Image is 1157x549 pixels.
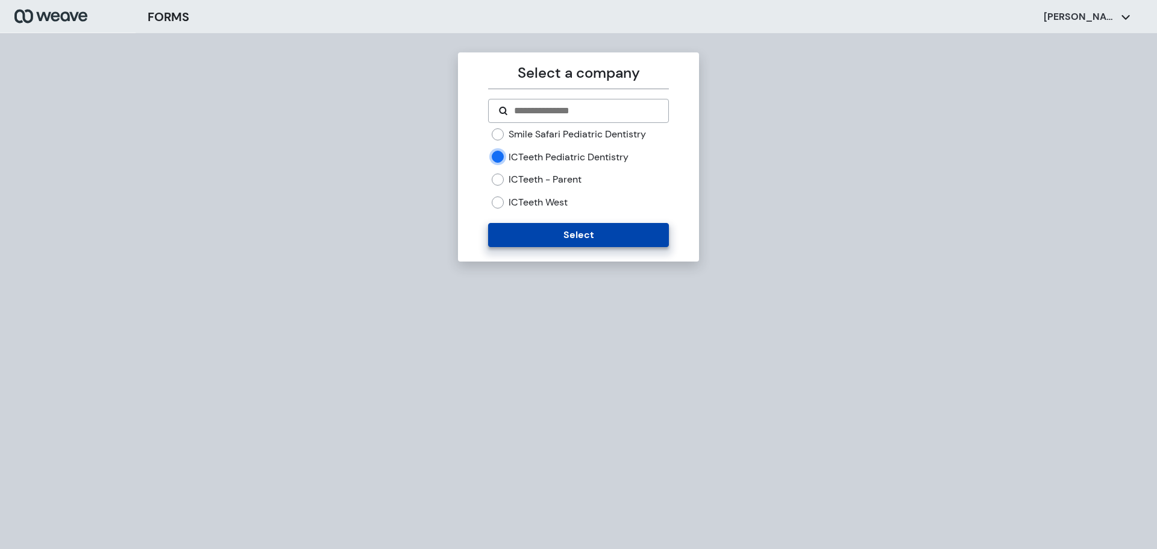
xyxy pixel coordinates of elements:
[513,104,658,118] input: Search
[488,62,668,84] p: Select a company
[1044,10,1116,24] p: [PERSON_NAME]
[509,173,582,186] label: ICTeeth - Parent
[509,196,568,209] label: ICTeeth West
[488,223,668,247] button: Select
[509,128,646,141] label: Smile Safari Pediatric Dentistry
[509,151,629,164] label: ICTeeth Pediatric Dentistry
[148,8,189,26] h3: FORMS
